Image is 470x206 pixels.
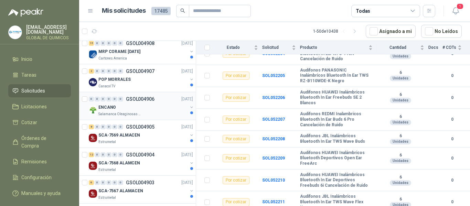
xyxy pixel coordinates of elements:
[89,41,94,46] div: 15
[118,124,123,129] div: 0
[223,135,249,143] div: Por cotizar
[89,78,97,86] img: Company Logo
[223,94,249,102] div: Por cotizar
[300,41,377,54] th: Producto
[262,117,285,122] a: SOL052207
[112,69,117,74] div: 0
[181,68,193,75] p: [DATE]
[118,97,123,101] div: 0
[262,199,285,204] a: SOL052211
[262,95,285,100] b: SOL052206
[106,69,111,74] div: 0
[118,180,123,185] div: 0
[26,36,71,40] p: GLOBAL DE QUIMICOS
[98,132,140,139] p: SCA-7569 ALMACEN
[100,97,106,101] div: 0
[98,111,142,117] p: Salamanca Oleaginosas SAS
[126,124,154,129] p: GSOL004905
[89,134,97,142] img: Company Logo
[181,180,193,186] p: [DATE]
[442,95,462,101] b: 0
[300,68,373,84] b: Audífonos PANASONIC Inalámbricos Bluetooth In Ear TWS RZ-B110WDE-K Negro
[126,152,154,157] p: GSOL004904
[118,152,123,157] div: 0
[89,178,194,200] a: 6 0 0 0 0 0 GSOL004903[DATE] Company LogoSCA-7567 ALAMACENEstrumetal
[428,41,442,54] th: Docs
[95,97,100,101] div: 0
[262,73,285,78] a: SOL052205
[118,41,123,46] div: 0
[98,167,116,173] p: Estrumetal
[390,180,411,186] div: Unidades
[98,104,116,111] p: ENCANO
[8,100,71,113] a: Licitaciones
[95,69,100,74] div: 0
[300,45,367,50] span: Producto
[21,189,61,197] span: Manuales y ayuda
[89,124,94,129] div: 8
[100,180,106,185] div: 0
[223,116,249,124] div: Por cotizar
[98,84,115,89] p: Caracol TV
[377,92,424,98] b: 6
[89,151,194,173] a: 12 0 0 0 0 0 GSOL004904[DATE] Company LogoSCA-7568 ALAMCENEstrumetal
[262,156,285,161] b: SOL052209
[181,40,193,47] p: [DATE]
[106,97,111,101] div: 0
[100,41,106,46] div: 0
[112,124,117,129] div: 0
[106,124,111,129] div: 0
[98,48,140,55] p: MRP CORAME [DATE]
[98,56,127,61] p: Cartones America
[223,154,249,162] div: Por cotizar
[181,96,193,102] p: [DATE]
[8,116,71,129] a: Cotizar
[118,69,123,74] div: 0
[214,45,253,50] span: Estado
[8,8,43,17] img: Logo peakr
[21,119,37,126] span: Cotizar
[421,25,462,38] button: No Leídos
[21,71,36,79] span: Tareas
[100,124,106,129] div: 0
[95,180,100,185] div: 0
[442,116,462,123] b: 0
[98,160,140,166] p: SCA-7568 ALAMCEN
[8,68,71,82] a: Tareas
[126,97,154,101] p: GSOL004906
[106,180,111,185] div: 0
[126,180,154,185] p: GSOL004903
[442,155,462,162] b: 0
[26,25,71,34] p: [EMAIL_ADDRESS][DOMAIN_NAME]
[98,76,131,83] p: POP MORRALES
[21,87,45,95] span: Solicitudes
[112,180,117,185] div: 0
[21,158,47,165] span: Remisiones
[300,90,373,106] b: Audifonos HUAWEI Inalámbricos Bluetooth In Ear Freebuds SE 2 Blancos
[89,50,97,58] img: Company Logo
[442,199,462,205] b: 0
[377,133,424,139] b: 6
[377,45,419,50] span: Cantidad
[442,177,462,184] b: 0
[390,76,411,81] div: Unidades
[262,137,285,141] a: SOL052208
[300,133,373,144] b: Audífonos JBL Inalámbricos Bluetooth In Ear TWS Wave Buds
[442,73,462,79] b: 0
[8,171,71,184] a: Configuración
[300,111,373,128] b: Audifonos REDMI Inalambricos Bluetooth In Ear Buds 6 Pro Cancelación de Ruido
[262,178,285,183] a: SOL052210
[126,69,154,74] p: GSOL004907
[377,114,424,120] b: 6
[95,41,100,46] div: 0
[8,155,71,168] a: Remisiones
[89,95,194,117] a: 0 0 0 0 0 0 GSOL004906[DATE] Company LogoENCANOSalamanca Oleaginosas SAS
[8,187,71,200] a: Manuales y ayuda
[8,53,71,66] a: Inicio
[390,54,411,59] div: Unidades
[181,124,193,130] p: [DATE]
[262,45,290,50] span: Solicitud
